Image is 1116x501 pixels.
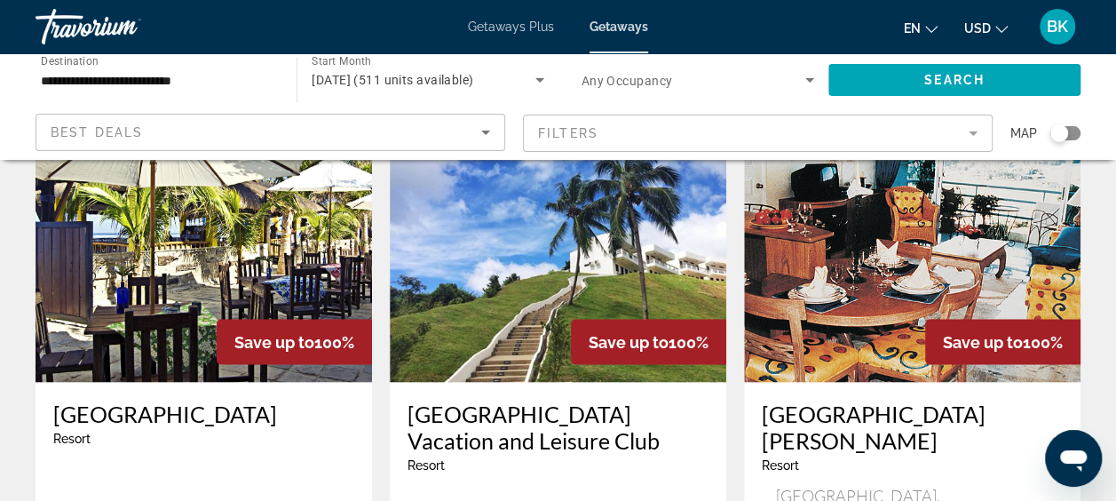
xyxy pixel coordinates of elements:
[53,431,91,445] span: Resort
[234,332,314,351] span: Save up to
[1010,121,1037,146] span: Map
[51,122,490,143] mat-select: Sort by
[828,64,1080,96] button: Search
[571,319,726,364] div: 100%
[408,400,708,453] a: [GEOGRAPHIC_DATA] Vacation and Leisure Club
[943,332,1023,351] span: Save up to
[589,332,669,351] span: Save up to
[1045,430,1102,487] iframe: Button to launch messaging window
[53,400,354,426] a: [GEOGRAPHIC_DATA]
[408,457,445,472] span: Resort
[964,21,991,36] span: USD
[925,319,1080,364] div: 100%
[36,4,213,50] a: Travorium
[590,20,648,34] a: Getaways
[468,20,554,34] a: Getaways Plus
[523,114,993,153] button: Filter
[217,319,372,364] div: 100%
[964,15,1008,41] button: Change currency
[762,457,799,472] span: Resort
[51,125,143,139] span: Best Deals
[1047,18,1068,36] span: BK
[312,73,473,87] span: [DATE] (511 units available)
[762,400,1063,453] a: [GEOGRAPHIC_DATA][PERSON_NAME]
[904,21,921,36] span: en
[582,74,673,88] span: Any Occupancy
[924,73,985,87] span: Search
[744,98,1080,382] img: 5719I01X.jpg
[312,55,371,68] span: Start Month
[390,98,726,382] img: DH03E01L.jpg
[41,54,99,67] span: Destination
[36,98,372,382] img: 7647O01X.jpg
[1034,8,1080,45] button: User Menu
[904,15,938,41] button: Change language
